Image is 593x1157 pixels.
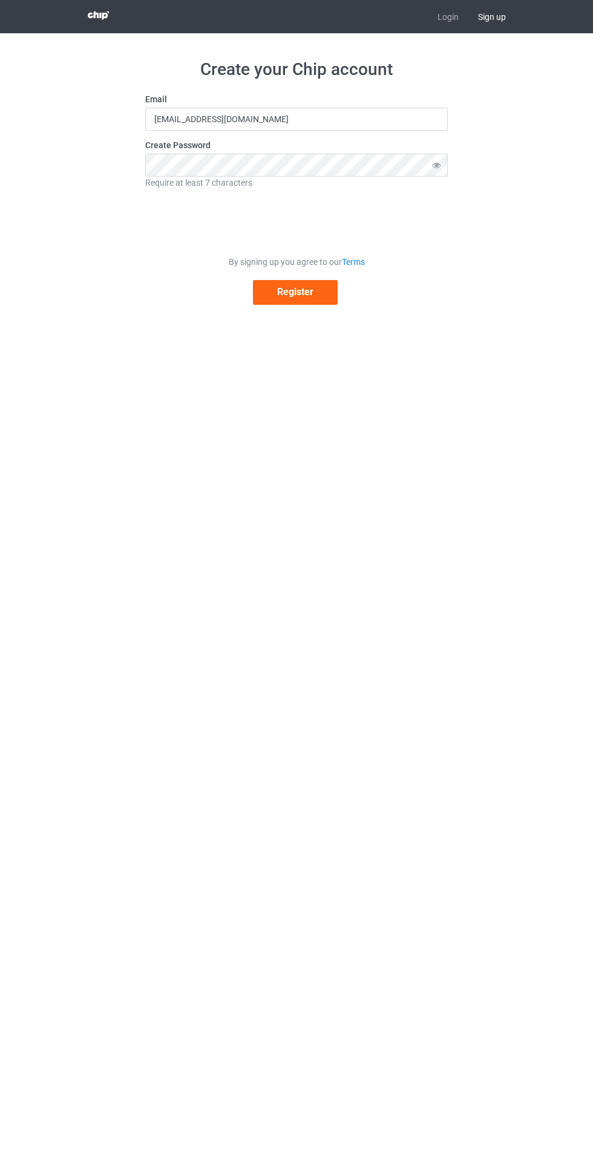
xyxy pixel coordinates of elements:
[145,93,448,105] label: Email
[342,257,365,267] a: Terms
[253,280,338,305] button: Register
[145,59,448,80] h1: Create your Chip account
[88,11,109,20] img: 3d383065fc803cdd16c62507c020ddf8.png
[205,197,388,244] iframe: reCAPTCHA
[145,256,448,268] div: By signing up you agree to our
[145,177,448,189] div: Require at least 7 characters
[145,139,448,151] label: Create Password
